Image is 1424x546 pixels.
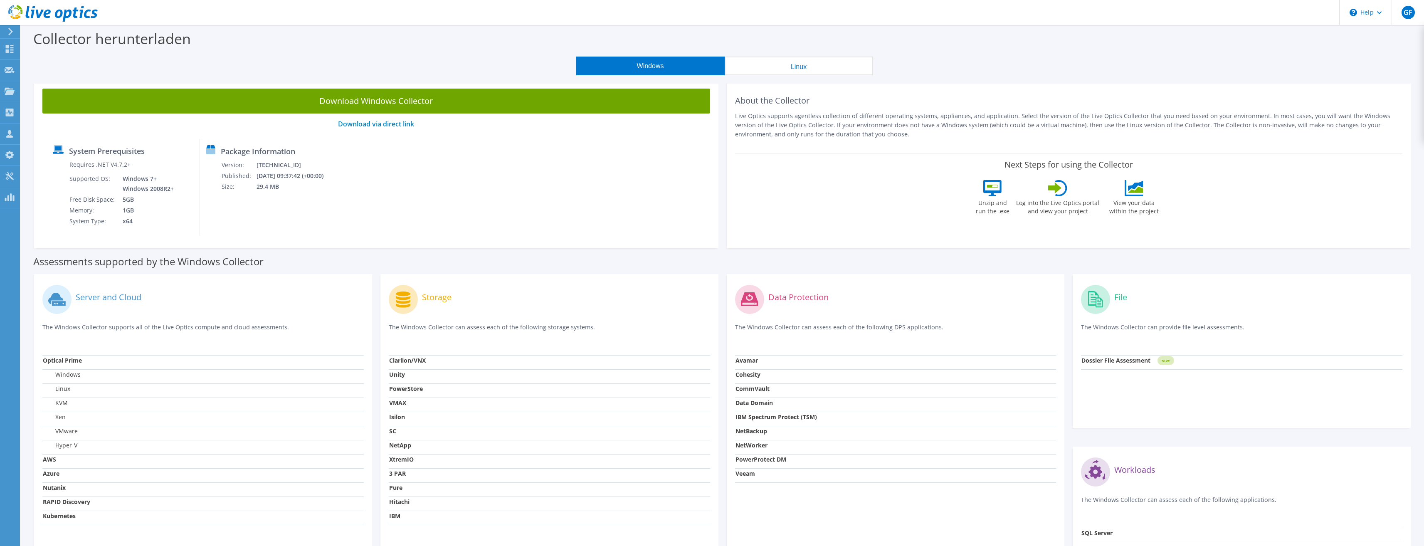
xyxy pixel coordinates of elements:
[42,323,364,340] p: The Windows Collector supports all of the Live Optics compute and cloud assessments.
[725,57,873,75] button: Linux
[1081,495,1402,512] p: The Windows Collector can assess each of the following applications.
[43,427,78,435] label: VMware
[1081,529,1113,537] strong: SQL Server
[33,257,264,266] label: Assessments supported by the Windows Collector
[1114,293,1127,301] label: File
[389,356,426,364] strong: Clariion/VNX
[735,385,770,393] strong: CommVault
[43,455,56,463] strong: AWS
[69,216,116,227] td: System Type:
[69,205,116,216] td: Memory:
[735,469,755,477] strong: Veeam
[389,385,423,393] strong: PowerStore
[389,455,414,463] strong: XtremIO
[116,194,175,205] td: 5GB
[43,469,59,477] strong: Azure
[43,441,77,450] label: Hyper-V
[389,323,710,340] p: The Windows Collector can assess each of the following storage systems.
[389,427,396,435] strong: SC
[221,170,256,181] td: Published:
[43,484,66,492] strong: Nutanix
[389,469,406,477] strong: 3 PAR
[735,356,758,364] strong: Avamar
[735,413,817,421] strong: IBM Spectrum Protect (TSM)
[1081,356,1150,364] strong: Dossier File Assessment
[735,371,760,378] strong: Cohesity
[43,498,90,506] strong: RAPID Discovery
[768,293,829,301] label: Data Protection
[69,194,116,205] td: Free Disk Space:
[1114,466,1155,474] label: Workloads
[389,371,405,378] strong: Unity
[735,455,786,463] strong: PowerProtect DM
[221,160,256,170] td: Version:
[221,181,256,192] td: Size:
[389,498,410,506] strong: Hitachi
[43,512,76,520] strong: Kubernetes
[389,512,400,520] strong: IBM
[735,441,768,449] strong: NetWorker
[43,413,66,421] label: Xen
[735,399,773,407] strong: Data Domain
[1162,358,1170,363] tspan: NEW!
[422,293,452,301] label: Storage
[389,441,411,449] strong: NetApp
[338,119,414,128] a: Download via direct link
[1350,9,1357,16] svg: \n
[1004,160,1133,170] label: Next Steps for using the Collector
[256,181,334,192] td: 29.4 MB
[735,427,767,435] strong: NetBackup
[389,484,402,492] strong: Pure
[1104,196,1164,215] label: View your data within the project
[389,399,406,407] strong: VMAX
[69,173,116,194] td: Supported OS:
[43,385,70,393] label: Linux
[43,356,82,364] strong: Optical Prime
[389,413,405,421] strong: Isilon
[735,323,1056,340] p: The Windows Collector can assess each of the following DPS applications.
[221,147,295,156] label: Package Information
[1402,6,1415,19] span: GF
[76,293,141,301] label: Server and Cloud
[576,57,725,75] button: Windows
[33,29,191,48] label: Collector herunterladen
[256,170,334,181] td: [DATE] 09:37:42 (+00:00)
[42,89,710,114] a: Download Windows Collector
[256,160,334,170] td: [TECHNICAL_ID]
[735,111,1403,139] p: Live Optics supports agentless collection of different operating systems, appliances, and applica...
[116,216,175,227] td: x64
[69,147,145,155] label: System Prerequisites
[973,196,1012,215] label: Unzip and run the .exe
[43,399,68,407] label: KVM
[69,161,131,169] label: Requires .NET V4.7.2+
[735,96,1403,106] h2: About the Collector
[116,173,175,194] td: Windows 7+ Windows 2008R2+
[1081,323,1402,340] p: The Windows Collector can provide file level assessments.
[1016,196,1100,215] label: Log into the Live Optics portal and view your project
[43,371,81,379] label: Windows
[116,205,175,216] td: 1GB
